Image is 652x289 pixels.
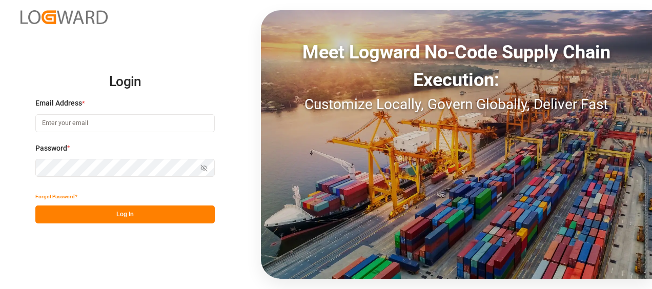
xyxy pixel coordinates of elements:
input: Enter your email [35,114,215,132]
img: Logward_new_orange.png [21,10,108,24]
h2: Login [35,66,215,98]
div: Meet Logward No-Code Supply Chain Execution: [261,38,652,94]
span: Email Address [35,98,82,109]
button: Forgot Password? [35,188,77,205]
span: Password [35,143,67,154]
button: Log In [35,205,215,223]
div: Customize Locally, Govern Globally, Deliver Fast [261,94,652,115]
